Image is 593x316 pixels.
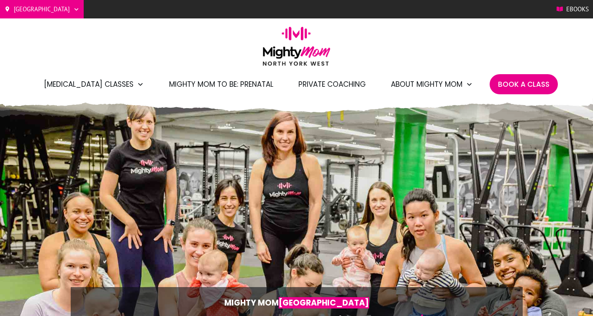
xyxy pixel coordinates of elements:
a: Book A Class [498,77,549,91]
span: Ebooks [566,3,589,16]
a: Private Coaching [298,77,366,91]
span: [GEOGRAPHIC_DATA] [14,3,70,16]
span: [MEDICAL_DATA] Classes [44,77,133,91]
span: [GEOGRAPHIC_DATA] [279,297,369,308]
a: [GEOGRAPHIC_DATA] [4,3,80,16]
a: Mighty Mom to Be: Prenatal [169,77,273,91]
a: [MEDICAL_DATA] Classes [44,77,144,91]
span: About Mighty Mom [391,77,462,91]
a: Ebooks [557,3,589,16]
a: About Mighty Mom [391,77,473,91]
strong: Mighty Mom [224,297,369,308]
